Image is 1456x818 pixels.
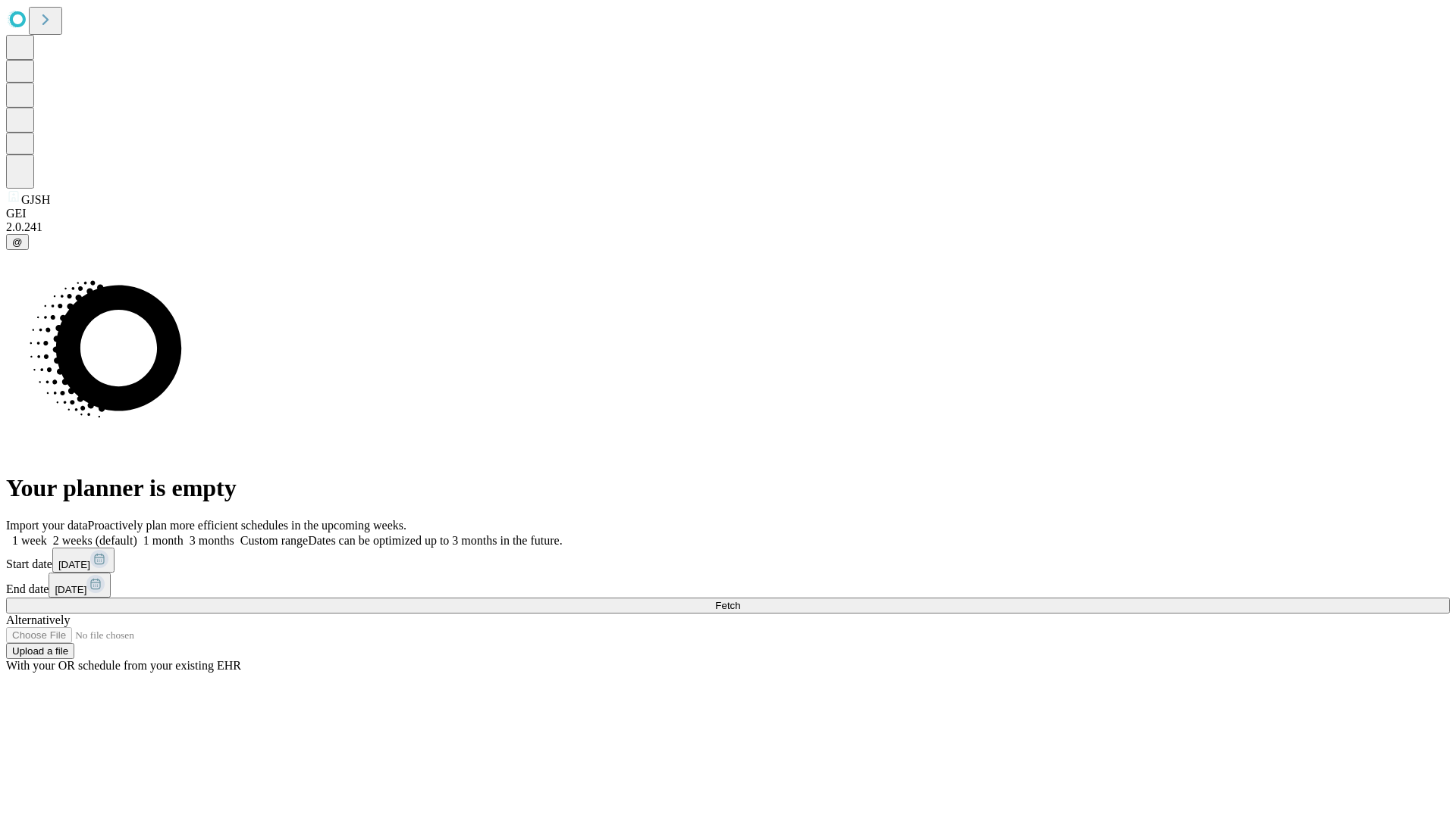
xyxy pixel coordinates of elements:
button: [DATE] [52,548,115,573]
span: @ [12,236,23,248]
span: Alternatively [6,613,70,626]
span: With your OR schedule from your existing EHR [6,659,241,672]
span: Dates can be optimized up to 3 months in the future. [308,534,562,547]
h1: Your planner is empty [6,474,1450,502]
button: Fetch [6,598,1450,613]
span: 2 weeks (default) [53,534,137,547]
span: [DATE] [55,584,86,595]
div: 2.0.241 [6,220,1450,234]
span: Import your data [6,519,88,532]
span: Proactively plan more efficient schedules in the upcoming weeks. [88,519,406,532]
span: GJSH [21,193,50,206]
button: @ [6,234,29,250]
span: Custom range [240,534,308,547]
span: [DATE] [58,559,90,570]
button: [DATE] [49,573,111,598]
span: 3 months [190,534,234,547]
div: End date [6,573,1450,598]
button: Upload a file [6,643,74,659]
div: GEI [6,207,1450,220]
span: 1 month [143,534,184,547]
span: Fetch [715,600,740,611]
span: 1 week [12,534,47,547]
div: Start date [6,548,1450,573]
